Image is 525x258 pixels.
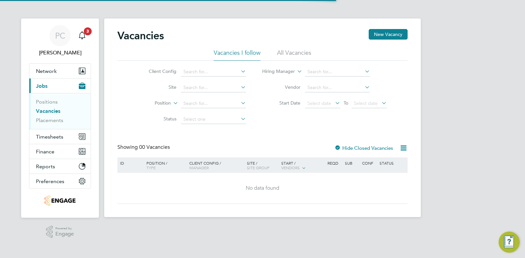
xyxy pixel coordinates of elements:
a: Positions [36,99,58,105]
label: Hide Closed Vacancies [334,145,393,151]
div: Conf [360,157,378,169]
span: Finance [36,148,54,155]
span: To [342,99,350,107]
li: All Vacancies [277,49,311,61]
span: Powered by [55,226,74,231]
input: Select one [181,115,246,124]
label: Start Date [262,100,300,106]
span: Vendors [281,165,300,170]
h2: Vacancies [117,29,164,42]
label: Vendor [262,84,300,90]
span: 00 Vacancies [139,144,170,150]
span: Site Group [247,165,269,170]
label: Client Config [139,68,176,74]
button: Engage Resource Center [499,232,520,253]
div: No data found [118,185,407,192]
input: Search for... [181,83,246,92]
span: Type [146,165,156,170]
label: Status [139,116,176,122]
label: Site [139,84,176,90]
input: Search for... [305,67,370,77]
span: Manager [189,165,209,170]
div: Client Config / [188,157,245,173]
span: PC [55,31,65,40]
span: 3 [84,27,92,35]
input: Search for... [305,83,370,92]
button: New Vacancy [369,29,408,40]
a: Go to account details [29,25,91,57]
div: ID [118,157,141,169]
img: jjfox-logo-retina.png [45,195,75,206]
nav: Main navigation [21,18,99,218]
span: Reports [36,163,55,170]
label: Position [133,100,171,107]
label: Hiring Manager [257,68,295,75]
div: Sub [343,157,360,169]
div: Site / [245,157,280,173]
div: Position / [141,157,188,173]
div: Start / [280,157,326,174]
li: Vacancies I follow [214,49,261,61]
div: Showing [117,144,171,151]
span: Timesheets [36,134,63,140]
span: Jobs [36,83,47,89]
span: Select date [307,100,331,106]
span: Preferences [36,178,64,184]
span: Paul Challoner [29,49,91,57]
input: Search for... [181,99,246,108]
a: Placements [36,117,63,123]
div: Reqd [326,157,343,169]
input: Search for... [181,67,246,77]
a: Vacancies [36,108,60,114]
span: Select date [354,100,378,106]
span: Network [36,68,57,74]
div: Status [378,157,407,169]
a: Go to home page [29,195,91,206]
span: Engage [55,231,74,237]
